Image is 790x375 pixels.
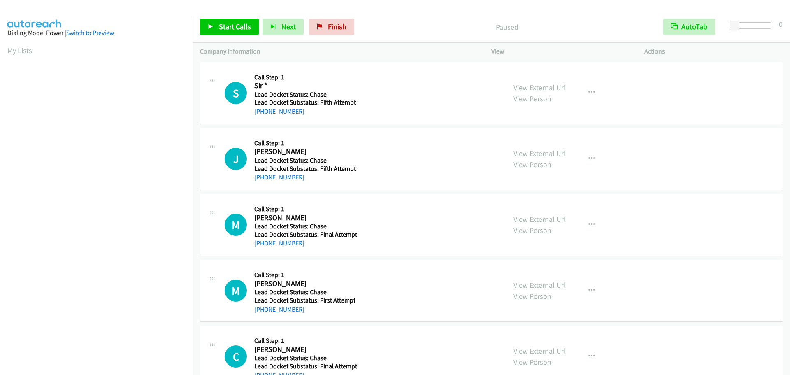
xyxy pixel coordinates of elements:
a: [PHONE_NUMBER] [254,107,304,115]
a: View Person [513,94,551,103]
a: View External Url [513,346,566,356]
a: [PHONE_NUMBER] [254,239,304,247]
h2: [PERSON_NAME] [254,345,355,354]
a: View Person [513,226,551,235]
a: Start Calls [200,19,259,35]
span: Finish [328,22,346,31]
div: 0 [779,19,783,30]
span: Start Calls [219,22,251,31]
p: Actions [644,47,783,56]
a: View Person [513,291,551,301]
h5: Lead Docket Substatus: Final Attempt [254,231,357,239]
h2: [PERSON_NAME] [254,279,355,289]
h5: Call Step: 1 [254,271,355,279]
div: The call is yet to be attempted [225,148,247,170]
a: View Person [513,357,551,367]
div: The call is yet to be attempted [225,345,247,368]
h5: Call Step: 1 [254,73,356,82]
a: Switch to Preview [66,29,114,37]
a: View External Url [513,280,566,290]
a: View External Url [513,214,566,224]
p: View [491,47,630,56]
a: View External Url [513,83,566,92]
h1: M [225,214,247,236]
h5: Lead Docket Status: Chase [254,222,357,231]
div: Delay between calls (in seconds) [734,22,771,29]
span: Next [281,22,296,31]
h2: Sir * [254,81,355,91]
h5: Lead Docket Status: Chase [254,91,356,99]
a: My Lists [7,46,32,55]
h5: Call Step: 1 [254,337,357,345]
div: The call is yet to be attempted [225,214,247,236]
h1: J [225,148,247,170]
p: Paused [365,21,648,33]
div: Dialing Mode: Power | [7,28,185,38]
h2: [PERSON_NAME] [254,147,355,156]
a: [PHONE_NUMBER] [254,173,304,181]
h1: C [225,345,247,368]
h5: Lead Docket Status: Chase [254,156,356,165]
h5: Call Step: 1 [254,139,356,147]
h5: Lead Docket Substatus: Fifth Attempt [254,98,356,107]
button: AutoTab [663,19,715,35]
h1: S [225,82,247,104]
div: The call is yet to be attempted [225,280,247,302]
h5: Lead Docket Substatus: Fifth Attempt [254,165,356,173]
h5: Lead Docket Status: Chase [254,354,357,362]
div: The call is yet to be attempted [225,82,247,104]
h5: Lead Docket Status: Chase [254,288,355,296]
h5: Call Step: 1 [254,205,357,213]
a: View Person [513,160,551,169]
p: Company Information [200,47,476,56]
a: [PHONE_NUMBER] [254,305,304,313]
button: Next [263,19,304,35]
a: View External Url [513,149,566,158]
h2: [PERSON_NAME] [254,213,355,223]
h1: M [225,280,247,302]
h5: Lead Docket Substatus: Final Attempt [254,362,357,370]
a: Finish [309,19,354,35]
h5: Lead Docket Substatus: First Attempt [254,296,355,305]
